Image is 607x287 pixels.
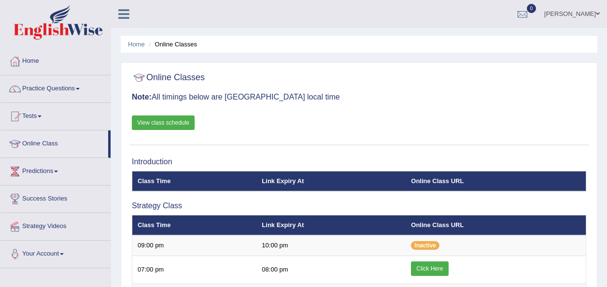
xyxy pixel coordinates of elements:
[0,103,111,127] a: Tests
[527,4,536,13] span: 0
[0,130,108,155] a: Online Class
[132,71,205,85] h2: Online Classes
[132,256,257,284] td: 07:00 pm
[0,75,111,100] a: Practice Questions
[0,213,111,237] a: Strategy Videos
[132,171,257,191] th: Class Time
[132,115,195,130] a: View class schedule
[132,158,586,166] h3: Introduction
[132,93,586,101] h3: All timings below are [GEOGRAPHIC_DATA] local time
[406,171,586,191] th: Online Class URL
[411,261,448,276] a: Click Here
[256,235,406,256] td: 10:00 pm
[256,171,406,191] th: Link Expiry At
[132,93,152,101] b: Note:
[0,158,111,182] a: Predictions
[411,241,439,250] span: Inactive
[256,256,406,284] td: 08:00 pm
[406,215,586,235] th: Online Class URL
[0,186,111,210] a: Success Stories
[0,241,111,265] a: Your Account
[132,201,586,210] h3: Strategy Class
[128,41,145,48] a: Home
[132,235,257,256] td: 09:00 pm
[132,215,257,235] th: Class Time
[0,48,111,72] a: Home
[256,215,406,235] th: Link Expiry At
[146,40,197,49] li: Online Classes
